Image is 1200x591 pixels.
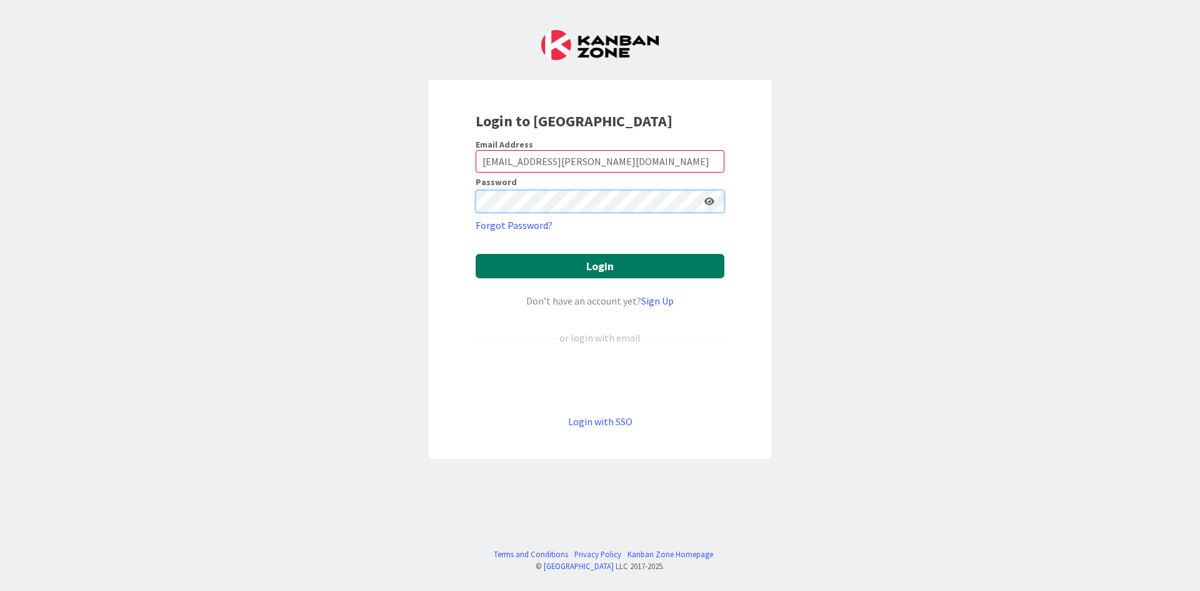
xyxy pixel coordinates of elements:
[476,178,517,186] label: Password
[574,548,621,560] a: Privacy Policy
[627,548,713,560] a: Kanban Zone Homepage
[469,366,731,393] iframe: Sign in with Google Button
[556,330,644,345] div: or login with email
[476,218,552,233] a: Forgot Password?
[641,295,674,307] a: Sign Up
[544,561,614,571] a: [GEOGRAPHIC_DATA]
[494,548,568,560] a: Terms and Conditions
[568,415,632,428] a: Login with SSO
[476,254,724,278] button: Login
[476,293,724,308] div: Don’t have an account yet?
[476,139,533,150] label: Email Address
[541,30,659,60] img: Kanban Zone
[487,560,713,572] div: © LLC 2017- 2025 .
[476,111,672,131] b: Login to [GEOGRAPHIC_DATA]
